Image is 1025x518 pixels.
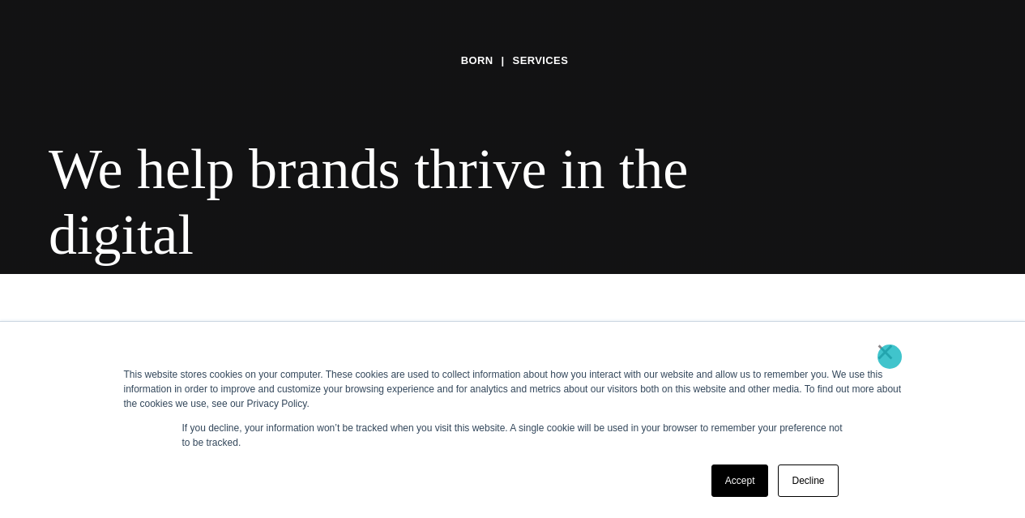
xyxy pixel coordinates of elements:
a: × [876,345,895,359]
div: This website stores cookies on your computer. These cookies are used to collect information about... [124,367,902,411]
a: BORN [461,49,493,73]
span: We help brands thrive in the digital [49,136,729,268]
a: Accept [711,464,769,497]
a: Services [513,49,569,73]
a: Decline [778,464,838,497]
span: economy. [49,268,729,335]
p: If you decline, your information won’t be tracked when you visit this website. A single cookie wi... [182,421,843,450]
